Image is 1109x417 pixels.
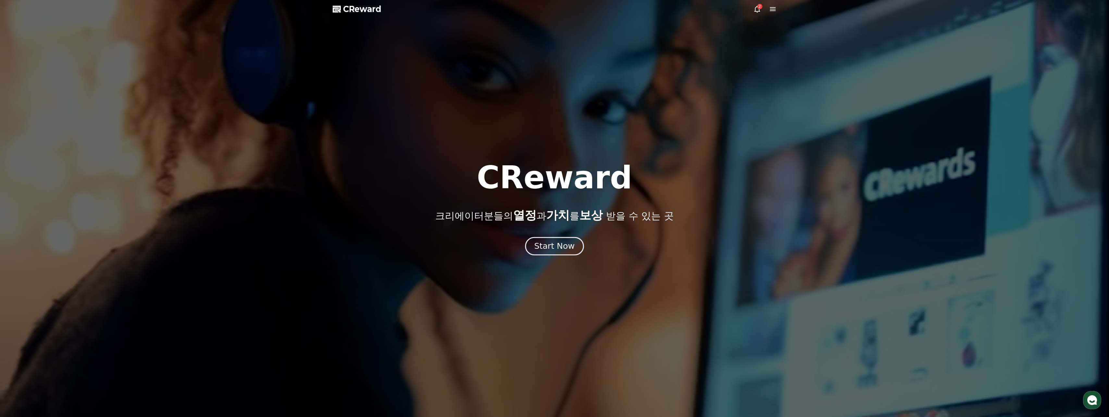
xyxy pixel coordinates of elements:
[525,237,584,256] button: Start Now
[333,4,381,14] a: CReward
[20,216,24,221] span: 홈
[546,208,570,222] span: 가치
[526,244,583,250] a: Start Now
[753,5,761,13] a: 2
[435,209,673,222] p: 크리에이터분들의 과 를 받을 수 있는 곳
[84,206,125,222] a: 설정
[757,4,762,9] div: 2
[513,208,536,222] span: 열정
[477,162,632,193] h1: CReward
[534,241,574,252] div: Start Now
[343,4,381,14] span: CReward
[2,206,43,222] a: 홈
[579,208,603,222] span: 보상
[43,206,84,222] a: 대화
[100,216,108,221] span: 설정
[59,216,67,221] span: 대화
